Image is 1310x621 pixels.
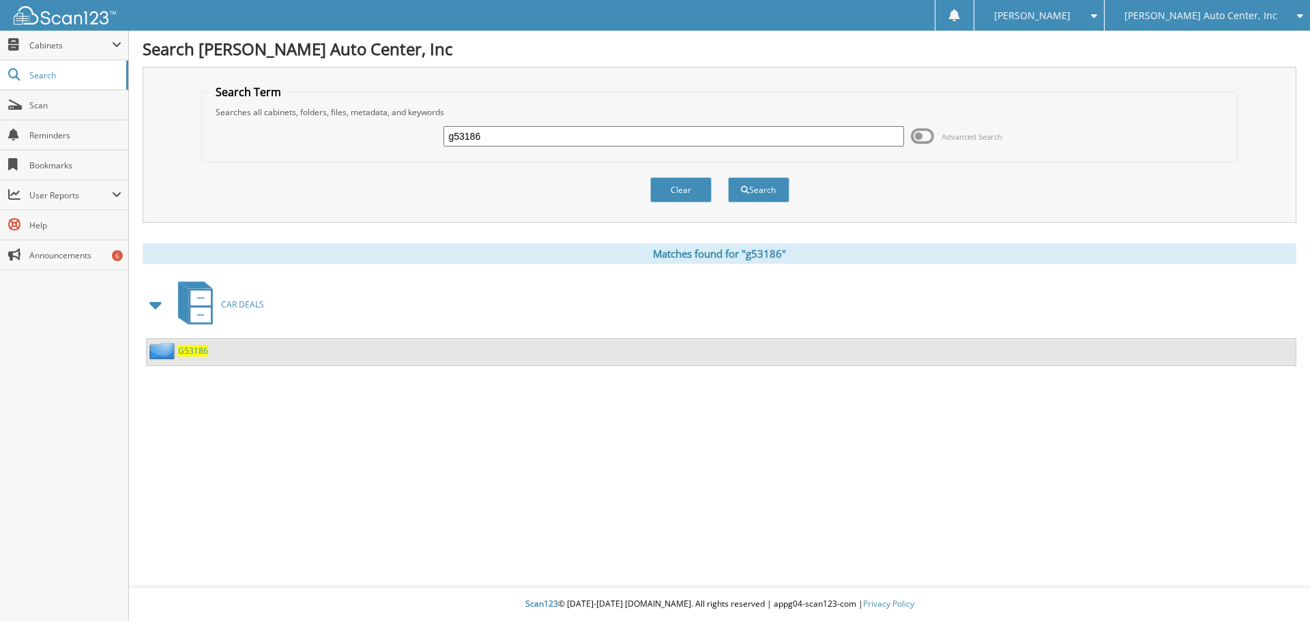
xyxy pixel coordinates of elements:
div: Searches all cabinets, folders, files, metadata, and keywords [209,106,1231,118]
a: CAR DEALS [170,277,264,331]
span: CAR DEALS [221,299,264,310]
a: G53186 [178,345,208,357]
span: Announcements [29,249,121,261]
button: Search [728,177,789,202]
a: Privacy Policy [863,598,914,609]
div: © [DATE]-[DATE] [DOMAIN_NAME]. All rights reserved | appg04-scan123-com | [129,588,1310,621]
span: Scan123 [525,598,558,609]
span: Bookmarks [29,160,121,171]
span: Search [29,70,119,81]
img: folder2.png [149,342,178,359]
img: scan123-logo-white.svg [14,6,116,25]
h1: Search [PERSON_NAME] Auto Center, Inc [143,37,1296,60]
span: [PERSON_NAME] [994,12,1071,20]
span: Reminders [29,130,121,141]
button: Clear [650,177,712,202]
span: Help [29,219,121,231]
span: Advanced Search [942,132,1002,142]
legend: Search Term [209,85,288,100]
span: [PERSON_NAME] Auto Center, Inc [1124,12,1277,20]
span: User Reports [29,190,112,201]
div: 6 [112,250,123,261]
span: Cabinets [29,40,112,51]
span: Scan [29,100,121,111]
div: Matches found for "g53186" [143,243,1296,264]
